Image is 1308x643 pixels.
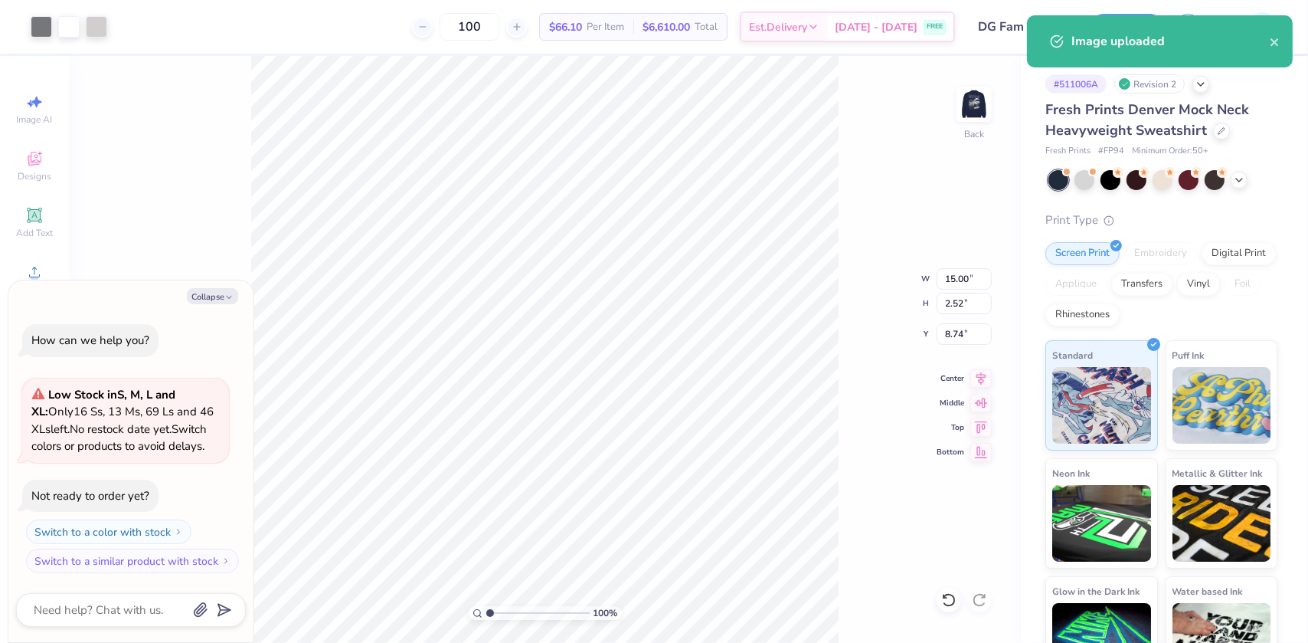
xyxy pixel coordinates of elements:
[1045,212,1277,229] div: Print Type
[1045,273,1107,296] div: Applique
[17,113,53,126] span: Image AI
[549,19,582,35] span: $66.10
[18,170,51,182] span: Designs
[1172,583,1243,599] span: Water based Ink
[1052,347,1093,363] span: Standard
[927,21,943,32] span: FREE
[16,227,53,239] span: Add Text
[1045,242,1120,265] div: Screen Print
[594,606,618,620] span: 100 %
[1098,145,1124,158] span: # FP94
[695,19,718,35] span: Total
[70,422,172,437] span: No restock date yet.
[31,387,214,454] span: Only 16 Ss, 13 Ms, 69 Ls and 46 XLs left. Switch colors or products to avoid delays.
[1052,485,1151,562] img: Neon Ink
[174,527,183,536] img: Switch to a color with stock
[1172,465,1263,481] span: Metallic & Glitter Ink
[1045,100,1249,139] span: Fresh Prints Denver Mock Neck Heavyweight Sweatshirt
[31,333,149,348] div: How can we help you?
[1071,32,1270,51] div: Image uploaded
[643,19,690,35] span: $6,610.00
[1052,583,1140,599] span: Glow in the Dark Ink
[1052,465,1090,481] span: Neon Ink
[1172,347,1205,363] span: Puff Ink
[1045,145,1091,158] span: Fresh Prints
[1124,242,1197,265] div: Embroidery
[959,89,989,120] img: Back
[937,422,964,433] span: Top
[937,373,964,384] span: Center
[1177,273,1220,296] div: Vinyl
[749,19,807,35] span: Est. Delivery
[1111,273,1172,296] div: Transfers
[187,288,238,304] button: Collapse
[1114,74,1185,93] div: Revision 2
[1045,303,1120,326] div: Rhinestones
[1132,145,1208,158] span: Minimum Order: 50 +
[937,447,964,458] span: Bottom
[1172,485,1271,562] img: Metallic & Glitter Ink
[1202,242,1276,265] div: Digital Print
[1045,74,1107,93] div: # 511006A
[440,13,499,41] input: – –
[966,11,1079,42] input: Untitled Design
[587,19,624,35] span: Per Item
[31,488,149,504] div: Not ready to order yet?
[964,127,984,141] div: Back
[26,520,191,544] button: Switch to a color with stock
[937,398,964,408] span: Middle
[1270,32,1280,51] button: close
[31,387,175,420] strong: Low Stock in S, M, L and XL :
[221,556,231,566] img: Switch to a similar product with stock
[1225,273,1261,296] div: Foil
[1172,367,1271,444] img: Puff Ink
[26,549,239,573] button: Switch to a similar product with stock
[1052,367,1151,444] img: Standard
[835,19,917,35] span: [DATE] - [DATE]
